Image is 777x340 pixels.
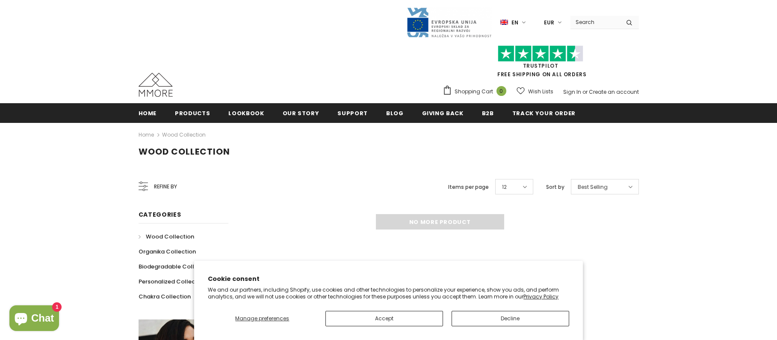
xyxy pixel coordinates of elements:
[498,45,583,62] img: Trust Pilot Stars
[455,87,493,96] span: Shopping Cart
[139,262,212,271] span: Biodegradable Collection
[528,87,553,96] span: Wish Lists
[283,109,319,117] span: Our Story
[139,248,196,256] span: Organika Collection
[139,130,154,140] a: Home
[563,88,581,95] a: Sign In
[589,88,639,95] a: Create an account
[422,103,464,122] a: Giving back
[139,244,196,259] a: Organika Collection
[175,109,210,117] span: Products
[139,259,212,274] a: Biodegradable Collection
[139,109,157,117] span: Home
[406,7,492,38] img: Javni Razpis
[386,103,404,122] a: Blog
[7,305,62,333] inbox-online-store-chat: Shopify online store chat
[502,183,507,191] span: 12
[139,146,230,158] span: Wood Collection
[228,109,264,117] span: Lookbook
[235,315,289,322] span: Manage preferences
[443,85,511,98] a: Shopping Cart 0
[406,18,492,26] a: Javni Razpis
[139,103,157,122] a: Home
[443,49,639,78] span: FREE SHIPPING ON ALL ORDERS
[139,229,194,244] a: Wood Collection
[139,277,206,286] span: Personalized Collection
[496,86,506,96] span: 0
[422,109,464,117] span: Giving back
[337,109,368,117] span: support
[139,73,173,97] img: MMORE Cases
[386,109,404,117] span: Blog
[511,18,518,27] span: en
[512,103,576,122] a: Track your order
[517,84,553,99] a: Wish Lists
[523,293,558,300] a: Privacy Policy
[325,311,443,326] button: Accept
[482,103,494,122] a: B2B
[154,182,177,191] span: Refine by
[139,289,191,304] a: Chakra Collection
[337,103,368,122] a: support
[162,131,206,138] a: Wood Collection
[228,103,264,122] a: Lookbook
[570,16,620,28] input: Search Site
[452,311,569,326] button: Decline
[544,18,554,27] span: EUR
[578,183,608,191] span: Best Selling
[546,183,564,191] label: Sort by
[448,183,489,191] label: Items per page
[582,88,588,95] span: or
[208,274,569,283] h2: Cookie consent
[139,210,181,219] span: Categories
[500,19,508,26] img: i-lang-1.png
[208,311,316,326] button: Manage preferences
[283,103,319,122] a: Our Story
[175,103,210,122] a: Products
[523,62,558,69] a: Trustpilot
[482,109,494,117] span: B2B
[146,233,194,241] span: Wood Collection
[512,109,576,117] span: Track your order
[208,286,569,300] p: We and our partners, including Shopify, use cookies and other technologies to personalize your ex...
[139,292,191,301] span: Chakra Collection
[139,274,206,289] a: Personalized Collection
